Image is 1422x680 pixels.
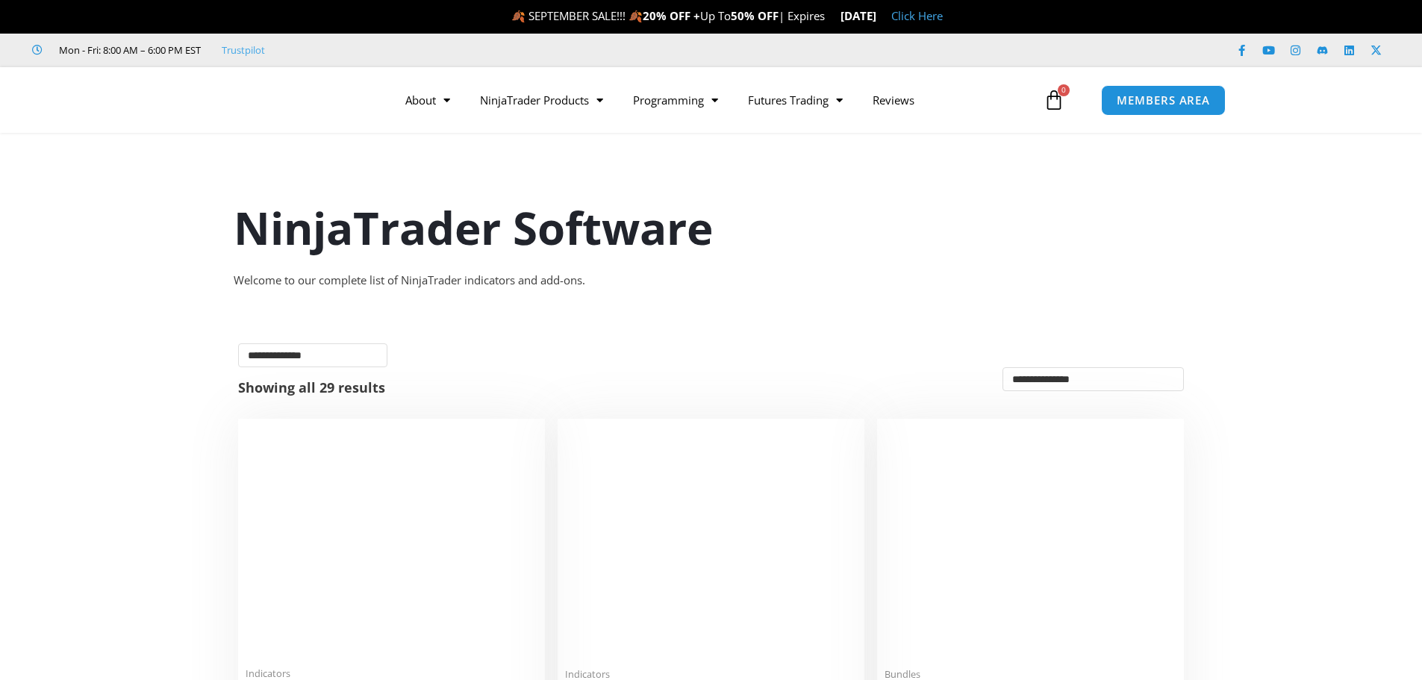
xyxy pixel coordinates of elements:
[55,41,201,59] span: Mon - Fri: 8:00 AM – 6:00 PM EST
[1117,95,1210,106] span: MEMBERS AREA
[826,10,837,22] img: ⌛
[1002,367,1184,391] select: Shop order
[1058,84,1070,96] span: 0
[841,8,876,23] strong: [DATE]
[565,426,857,658] img: Account Risk Manager
[731,8,779,23] strong: 50% OFF
[246,667,537,680] span: Indicators
[891,8,943,23] a: Click Here
[390,83,1040,117] nav: Menu
[643,8,700,23] strong: 20% OFF +
[733,83,858,117] a: Futures Trading
[1101,85,1226,116] a: MEMBERS AREA
[246,426,537,658] img: Duplicate Account Actions
[234,270,1189,291] div: Welcome to our complete list of NinjaTrader indicators and add-ons.
[1021,78,1087,122] a: 0
[238,381,385,394] p: Showing all 29 results
[234,196,1189,259] h1: NinjaTrader Software
[222,41,265,59] a: Trustpilot
[618,83,733,117] a: Programming
[511,8,841,23] span: 🍂 SEPTEMBER SALE!!! 🍂 Up To | Expires
[885,426,1176,659] img: Accounts Dashboard Suite
[465,83,618,117] a: NinjaTrader Products
[176,73,337,127] img: LogoAI | Affordable Indicators – NinjaTrader
[858,83,929,117] a: Reviews
[390,83,465,117] a: About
